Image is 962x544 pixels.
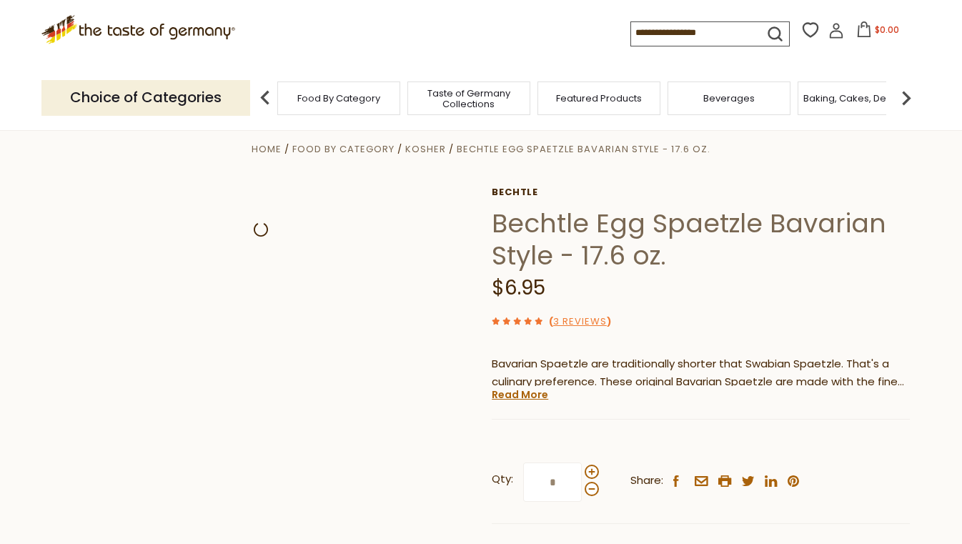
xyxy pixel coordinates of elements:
a: Food By Category [297,93,380,104]
img: previous arrow [251,84,279,112]
a: Featured Products [556,93,642,104]
a: Food By Category [292,142,395,156]
p: Choice of Categories [41,80,250,115]
a: Bechtle [492,187,910,198]
span: Share: [630,472,663,490]
a: Baking, Cakes, Desserts [803,93,914,104]
a: 3 Reviews [553,315,607,330]
a: Beverages [703,93,755,104]
p: Bavarian Spaetzle are traditionally shorter that Swabian Spaetzle. That's a culinary preference. ... [492,355,910,391]
span: $0.00 [875,24,899,36]
strong: Qty: [492,470,513,488]
h1: Bechtle Egg Spaetzle Bavarian Style - 17.6 oz. [492,207,910,272]
button: $0.00 [847,21,908,43]
span: $6.95 [492,274,545,302]
input: Qty: [523,463,582,502]
a: Taste of Germany Collections [412,88,526,109]
span: ( ) [549,315,611,328]
a: Bechtle Egg Spaetzle Bavarian Style - 17.6 oz. [457,142,710,156]
img: next arrow [892,84,921,112]
a: Kosher [405,142,446,156]
a: Read More [492,387,548,402]
a: Home [252,142,282,156]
